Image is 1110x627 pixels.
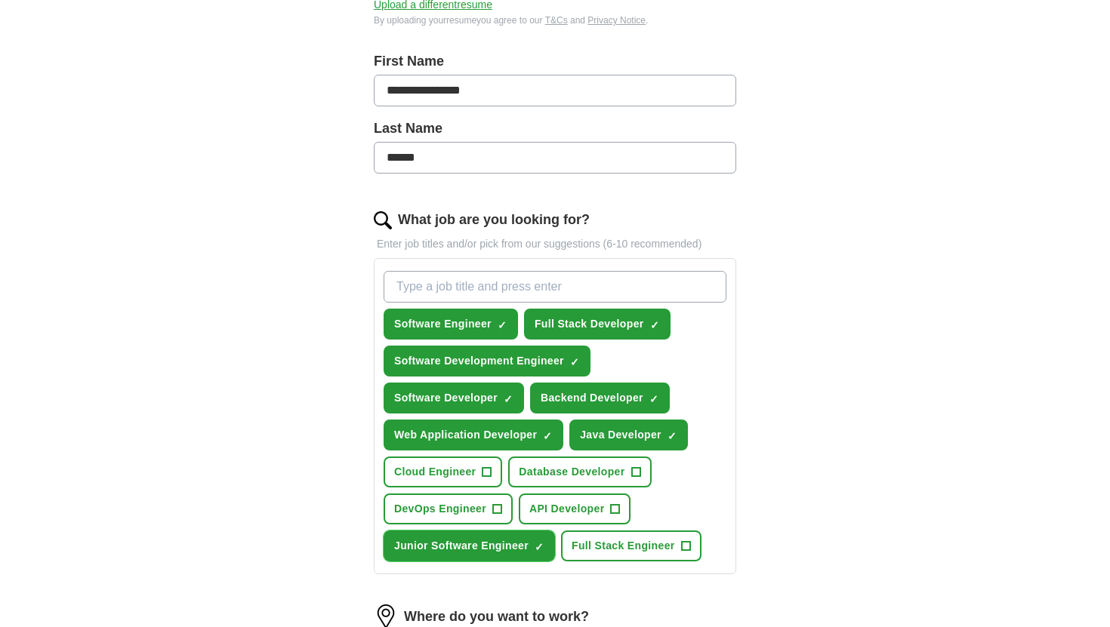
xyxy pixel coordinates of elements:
[384,383,524,413] button: Software Developer✓
[498,319,507,331] span: ✓
[394,427,537,443] span: Web Application Developer
[543,430,552,442] span: ✓
[572,538,675,554] span: Full Stack Engineer
[374,118,736,139] label: Last Name
[508,456,651,487] button: Database Developer
[394,464,476,480] span: Cloud Engineer
[650,319,659,331] span: ✓
[374,211,392,229] img: search.png
[398,210,590,230] label: What job are you looking for?
[519,493,631,524] button: API Developer
[545,15,568,26] a: T&Cs
[570,356,579,368] span: ✓
[384,456,502,487] button: Cloud Engineer
[529,501,604,517] span: API Developer
[404,607,589,627] label: Where do you want to work?
[587,15,646,26] a: Privacy Notice
[374,14,736,27] div: By uploading your resume you agree to our and .
[394,390,498,406] span: Software Developer
[384,530,555,561] button: Junior Software Engineer✓
[569,420,688,450] button: Java Developer✓
[394,538,529,554] span: Junior Software Engineer
[649,393,658,405] span: ✓
[384,346,590,377] button: Software Development Engineer✓
[524,309,671,340] button: Full Stack Developer✓
[394,316,492,332] span: Software Engineer
[541,390,643,406] span: Backend Developer
[504,393,513,405] span: ✓
[535,316,644,332] span: Full Stack Developer
[374,51,736,72] label: First Name
[394,501,486,517] span: DevOps Engineer
[561,530,701,561] button: Full Stack Engineer
[394,353,564,369] span: Software Development Engineer
[668,430,677,442] span: ✓
[519,464,624,480] span: Database Developer
[384,309,518,340] button: Software Engineer✓
[384,493,513,524] button: DevOps Engineer
[580,427,661,443] span: Java Developer
[374,236,736,252] p: Enter job titles and/or pick from our suggestions (6-10 recommended)
[384,420,563,450] button: Web Application Developer✓
[384,271,726,303] input: Type a job title and press enter
[535,541,544,553] span: ✓
[530,383,670,413] button: Backend Developer✓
